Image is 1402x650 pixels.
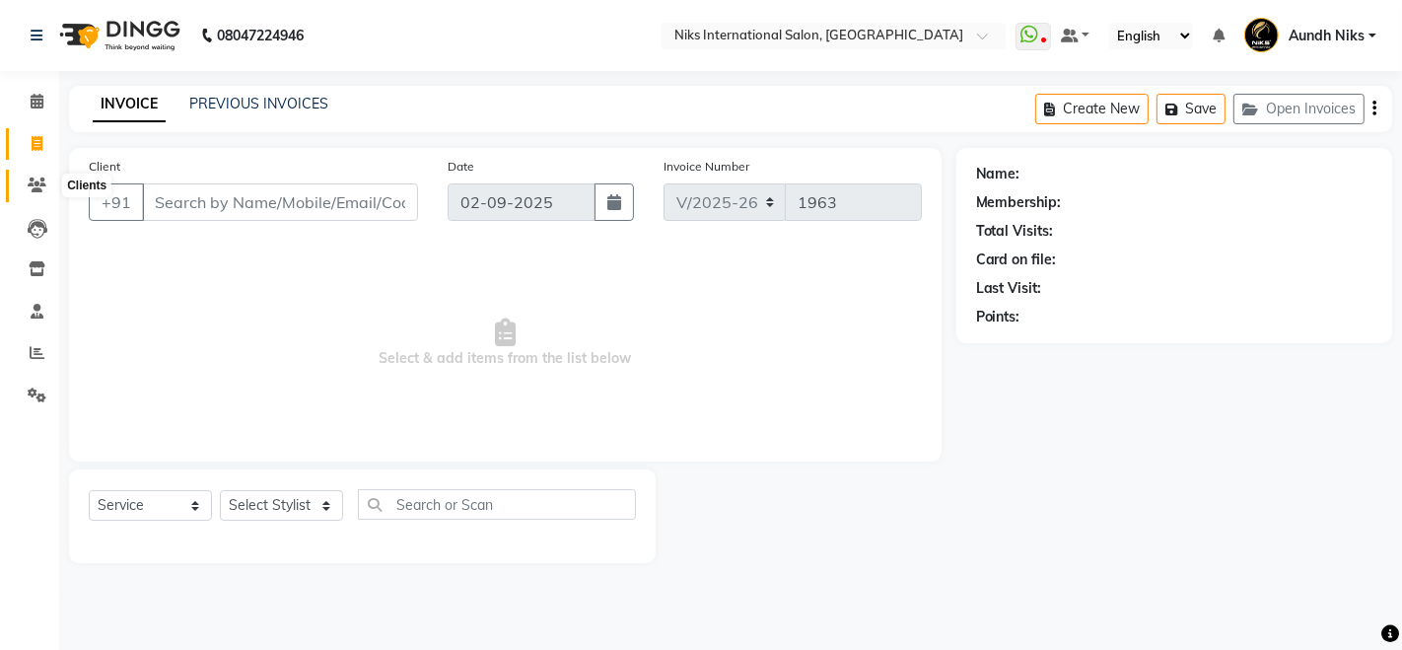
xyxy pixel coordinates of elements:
span: Select & add items from the list below [89,245,922,442]
div: Last Visit: [976,278,1042,299]
button: Create New [1035,94,1149,124]
label: Date [448,158,474,176]
div: Points: [976,307,1020,327]
b: 08047224946 [217,8,304,63]
span: Aundh Niks [1289,26,1365,46]
div: Membership: [976,192,1062,213]
input: Search or Scan [358,489,636,520]
a: INVOICE [93,87,166,122]
img: logo [50,8,185,63]
input: Search by Name/Mobile/Email/Code [142,183,418,221]
label: Invoice Number [664,158,749,176]
a: PREVIOUS INVOICES [189,95,328,112]
div: Clients [62,175,111,198]
button: +91 [89,183,144,221]
div: Card on file: [976,250,1057,270]
label: Client [89,158,120,176]
button: Open Invoices [1233,94,1365,124]
div: Name: [976,164,1020,184]
button: Save [1157,94,1226,124]
div: Total Visits: [976,221,1054,242]
img: Aundh Niks [1244,18,1279,52]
